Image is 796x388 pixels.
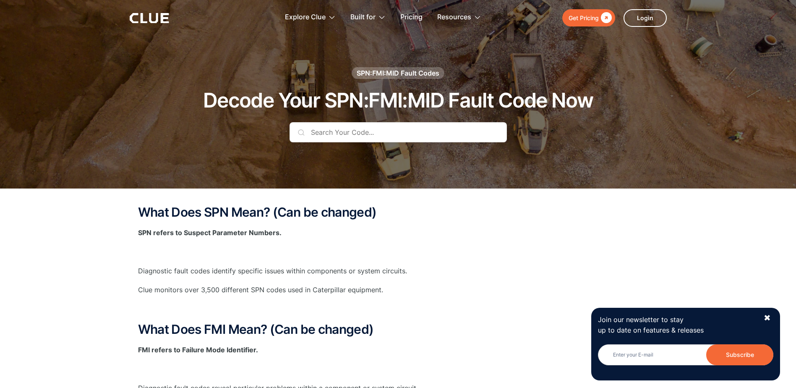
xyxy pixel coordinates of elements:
p: Clue monitors over 3,500 different SPN codes used in Caterpillar equipment. [138,285,658,295]
p: Diagnostic fault codes identify specific issues within components or system circuits. [138,266,658,276]
div: ✖ [764,313,771,323]
p: ‍ [138,364,658,374]
h1: Decode Your SPN:FMI:MID Fault Code Now [203,89,593,112]
div:  [599,13,612,23]
input: Enter your E-mail [598,344,773,365]
div: Built for [350,4,386,31]
p: ‍ [138,246,658,257]
div: Explore Clue [285,4,336,31]
div: Resources [437,4,471,31]
p: ‍ [138,304,658,314]
p: Join our newsletter to stay up to date on features & releases [598,315,756,336]
input: Search Your Code... [290,122,507,142]
div: Get Pricing [569,13,599,23]
h2: What Does SPN Mean? (Can be changed) [138,205,658,219]
a: Get Pricing [562,9,615,26]
strong: FMI refers to Failure Mode Identifier. [138,346,258,354]
a: Pricing [400,4,423,31]
strong: SPN refers to Suspect Parameter Numbers. [138,228,282,237]
form: Newsletter [598,344,773,374]
h2: What Does FMI Mean? (Can be changed) [138,322,658,336]
div: Explore Clue [285,4,326,31]
div: Resources [437,4,481,31]
input: Subscribe [706,344,773,365]
div: Built for [350,4,376,31]
div: SPN:FMI:MID Fault Codes [357,68,439,78]
a: Login [624,9,667,27]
